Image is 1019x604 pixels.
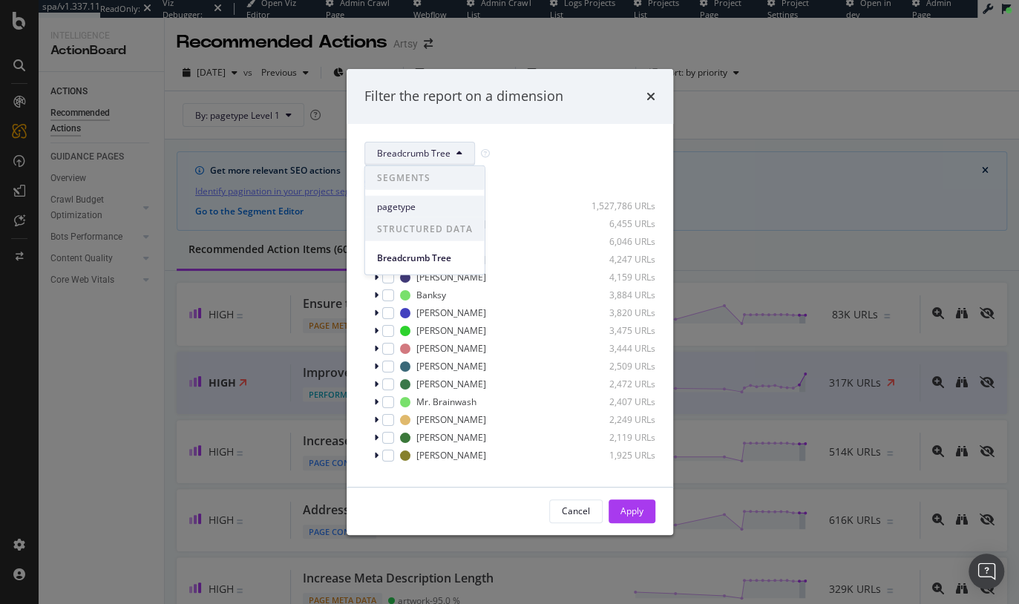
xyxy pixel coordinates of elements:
div: Open Intercom Messenger [969,554,1004,589]
div: 6,455 URLs [583,217,655,230]
div: 3,884 URLs [583,289,655,301]
button: Breadcrumb Tree [364,142,475,165]
span: pagetype [377,200,473,213]
span: Breadcrumb Tree [377,251,473,264]
div: 2,119 URLs [583,431,655,444]
div: 1,527,786 URLs [583,200,655,212]
div: [PERSON_NAME] [416,306,486,319]
div: 4,159 URLs [583,271,655,283]
span: STRUCTURED DATA [365,217,485,241]
div: 3,820 URLs [583,306,655,319]
div: Apply [620,505,643,517]
button: Apply [609,499,655,523]
div: [PERSON_NAME] [416,342,486,355]
div: 3,444 URLs [583,342,655,355]
div: [PERSON_NAME] [416,271,486,283]
div: [PERSON_NAME] [416,378,486,390]
div: 2,509 URLs [583,360,655,372]
div: 6,046 URLs [583,235,655,248]
div: [PERSON_NAME] [416,360,486,372]
div: Mr. Brainwash [416,395,476,408]
div: times [646,87,655,106]
div: 2,249 URLs [583,413,655,426]
div: Filter the report on a dimension [364,87,563,106]
div: Banksy [416,289,446,301]
div: [PERSON_NAME] [416,431,486,444]
button: Cancel [549,499,603,523]
div: Cancel [562,505,590,517]
div: 1,925 URLs [583,449,655,462]
span: SEGMENTS [365,166,485,190]
div: 4,247 URLs [583,253,655,266]
div: [PERSON_NAME] [416,324,486,337]
div: Select all data available [364,177,655,190]
div: [PERSON_NAME] [416,449,486,462]
span: Breadcrumb Tree [377,147,450,160]
div: modal [347,69,673,535]
div: 2,407 URLs [583,395,655,408]
div: 3,475 URLs [583,324,655,337]
div: 2,472 URLs [583,378,655,390]
div: [PERSON_NAME] [416,413,486,426]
